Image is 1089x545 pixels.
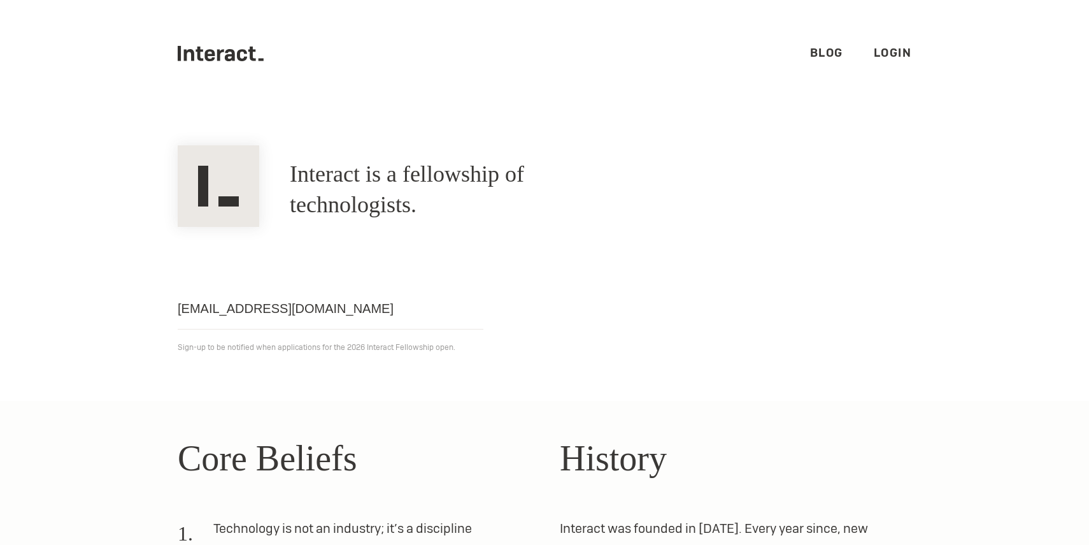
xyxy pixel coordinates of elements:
[178,145,259,227] img: Interact Logo
[290,159,634,221] h1: Interact is a fellowship of technologists.
[874,45,912,60] a: Login
[178,340,911,355] p: Sign-up to be notified when applications for the 2026 Interact Fellowship open.
[178,288,483,330] input: Email address...
[178,432,529,485] h2: Core Beliefs
[810,45,843,60] a: Blog
[560,432,911,485] h2: History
